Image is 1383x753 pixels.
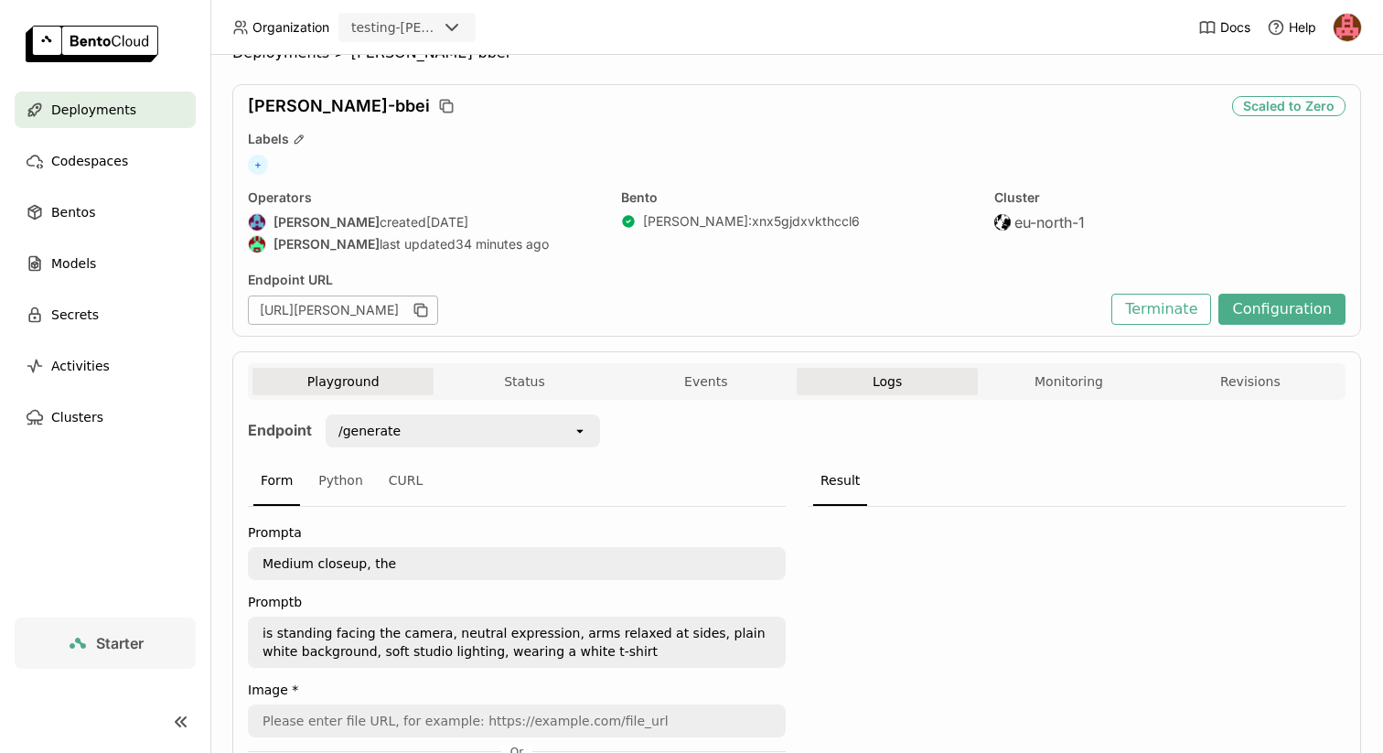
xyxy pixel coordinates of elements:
img: logo [26,26,158,62]
div: /generate [338,422,401,440]
div: CURL [381,457,431,506]
span: eu-north-1 [1014,213,1085,231]
button: Revisions [1160,368,1341,395]
a: Deployments [15,91,196,128]
div: Bento [621,189,972,206]
a: Codespaces [15,143,196,179]
button: Monitoring [978,368,1159,395]
input: Selected testing-fleek. [439,19,441,38]
input: Please enter file URL, for example: https://example.com/file_url [250,706,784,736]
span: Deployments [51,99,136,121]
div: testing-[PERSON_NAME] [351,18,437,37]
a: Docs [1198,18,1250,37]
button: Events [616,368,797,395]
div: created [248,213,599,231]
div: Cluster [994,189,1345,206]
span: Activities [51,355,110,377]
a: Models [15,245,196,282]
img: Jiang [249,214,265,231]
button: Terminate [1111,294,1211,325]
a: Clusters [15,399,196,436]
div: Python [311,457,370,506]
svg: open [573,424,587,438]
button: Logs [797,368,978,395]
div: Labels [248,131,1345,147]
strong: Endpoint [248,421,312,439]
div: Endpoint URL [248,272,1102,288]
textarea: is standing facing the camera, neutral expression, arms relaxed at sides, plain white background,... [250,619,784,666]
button: Playground [252,368,434,395]
label: Prompta [248,525,786,540]
span: [PERSON_NAME]-bbei [248,96,430,116]
span: Bentos [51,201,95,223]
span: + [248,155,268,175]
img: Muhammad Arslan [1334,14,1361,41]
span: 34 minutes ago [456,236,549,253]
div: Operators [248,189,599,206]
span: Codespaces [51,150,128,172]
a: Secrets [15,296,196,333]
img: Bhavay Bhushan [249,236,265,253]
span: Starter [96,634,144,652]
div: [URL][PERSON_NAME] [248,296,438,325]
input: Selected /generate. [402,422,404,440]
a: Bentos [15,194,196,231]
a: Activities [15,348,196,384]
button: Configuration [1218,294,1345,325]
span: Clusters [51,406,103,428]
label: Promptb [248,595,786,609]
div: Form [253,457,300,506]
strong: [PERSON_NAME] [273,214,380,231]
div: Result [813,457,867,506]
span: Secrets [51,304,99,326]
span: Help [1289,19,1316,36]
span: [DATE] [426,214,468,231]
span: Organization [252,19,329,36]
button: Status [434,368,615,395]
span: Docs [1220,19,1250,36]
div: Help [1267,18,1316,37]
a: Starter [15,618,196,669]
div: last updated [248,235,599,253]
span: Models [51,253,96,274]
a: [PERSON_NAME]:xnx5gjdxvkthccl6 [643,213,860,230]
textarea: Medium closeup, the [250,549,784,578]
strong: [PERSON_NAME] [273,236,380,253]
div: Scaled to Zero [1232,96,1345,116]
label: Image * [248,683,786,697]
